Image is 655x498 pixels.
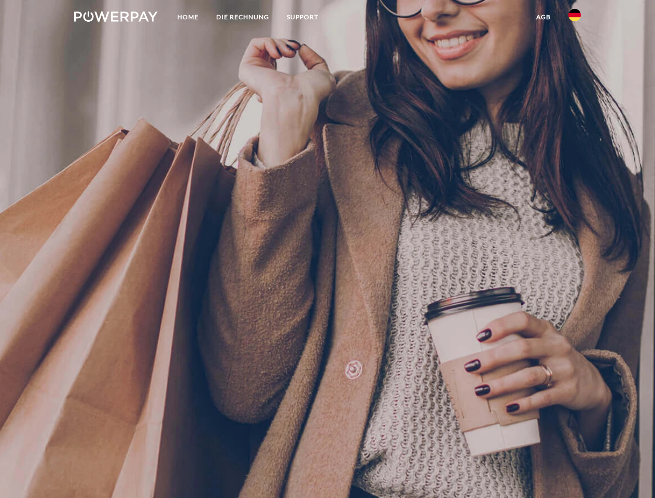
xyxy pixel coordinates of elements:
[527,8,560,26] a: agb
[278,8,327,26] a: SUPPORT
[568,9,581,21] img: de
[207,8,278,26] a: DIE RECHNUNG
[169,8,207,26] a: Home
[74,11,158,22] img: logo-powerpay-white.svg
